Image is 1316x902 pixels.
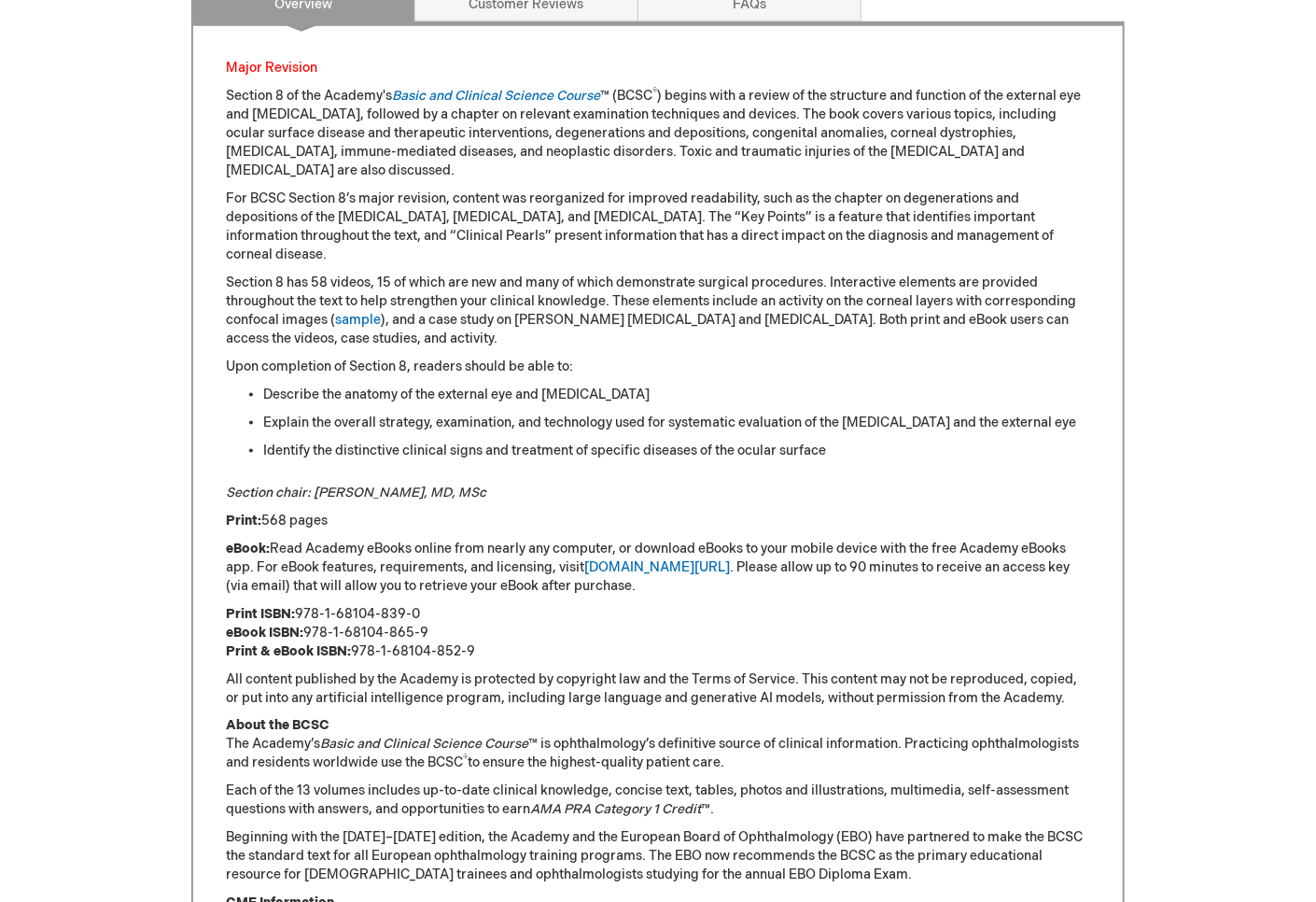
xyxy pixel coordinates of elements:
[226,60,317,76] font: Major Revision
[226,717,1090,773] p: The Academy’s ™ is ophthalmology’s definitive source of clinical information. Practicing ophthalm...
[320,737,528,753] em: Basic and Clinical Science Course
[226,540,1090,596] p: Read Academy eBooks online from nearly any computer, or download eBooks to your mobile device wit...
[226,782,1090,820] p: Each of the 13 volumes includes up-to-date clinical knowledge, concise text, tables, photos and i...
[263,442,1090,460] li: Identify the distinctive clinical signs and treatment of specific diseases of the ocular surface
[226,513,261,529] strong: Print:
[392,88,600,104] a: Basic and Clinical Science Course
[226,274,1090,348] p: Section 8 has 58 videos, 15 of which are new and many of which demonstrate surgical procedures. I...
[463,754,468,766] sup: ®
[226,512,1090,530] p: 568 pages
[226,190,1090,264] p: For BCSC Section 8’s major revision, content was reorganized for improved readability, such as th...
[226,87,1090,180] p: Section 8 of the Academy's ™ (BCSC ) begins with a review of the structure and function of the ex...
[226,829,1090,885] p: Beginning with the [DATE]–[DATE] edition, the Academy and the European Board of Ophthalmology (EB...
[226,625,303,641] strong: eBook ISBN:
[652,87,657,98] sup: ®
[226,485,486,500] em: Section chair: [PERSON_NAME], MD, MSc
[263,414,1090,432] li: Explain the overall strategy, examination, and technology used for systematic evaluation of the [...
[226,605,1090,661] p: 978-1-68104-839-0 978-1-68104-865-9 978-1-68104-852-9
[226,606,295,622] strong: Print ISBN:
[226,643,351,659] strong: Print & eBook ISBN:
[226,541,270,557] strong: eBook:
[335,312,381,328] a: sample
[530,802,701,818] em: AMA PRA Category 1 Credit
[226,718,329,734] strong: About the BCSC
[226,358,1090,376] p: Upon completion of Section 8, readers should be able to:
[226,670,1090,708] p: All content published by the Academy is protected by copyright law and the Terms of Service. This...
[263,386,1090,404] li: Describe the anatomy of the external eye and [MEDICAL_DATA]
[584,559,730,575] a: [DOMAIN_NAME][URL]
